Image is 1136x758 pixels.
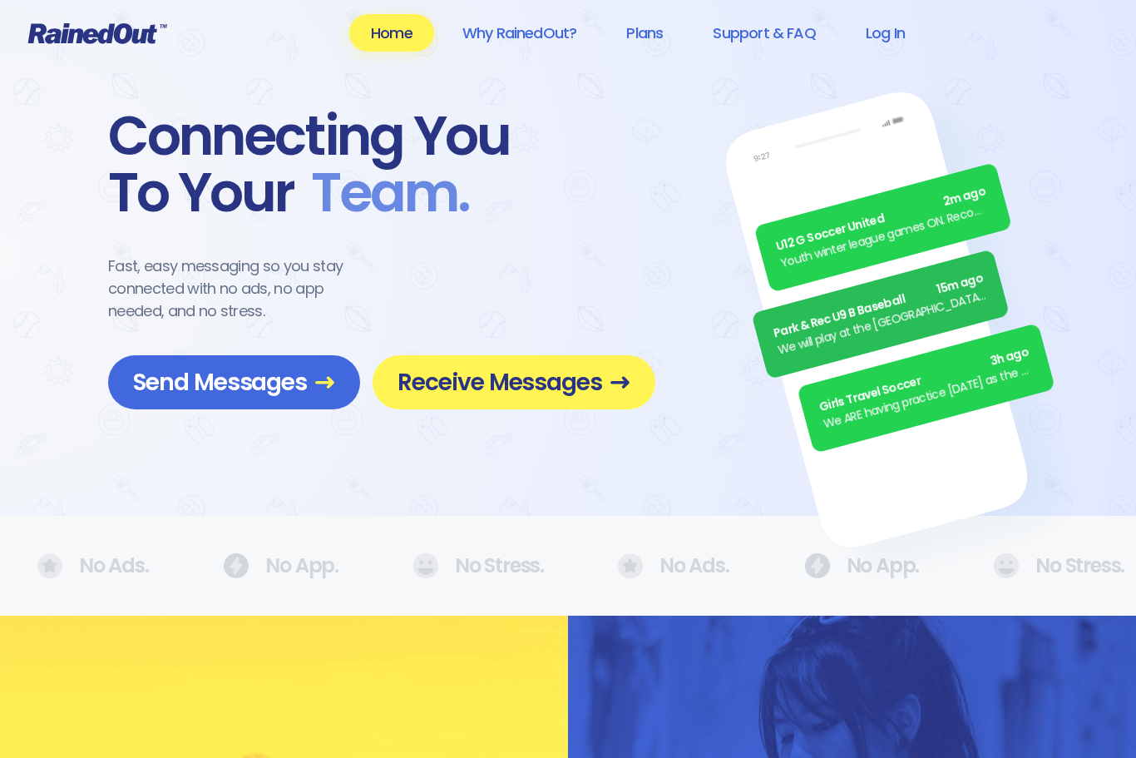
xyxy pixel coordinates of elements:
[691,14,837,52] a: Support & FAQ
[223,553,313,578] div: No App.
[618,553,704,579] div: No Ads.
[133,368,335,397] span: Send Messages
[108,255,374,322] div: Fast, easy messaging so you stay connected with no ads, no app needed, and no stress.
[822,360,1036,433] div: We ARE having practice [DATE] as the sun is finally out.
[412,553,438,578] img: No Ads.
[936,270,985,299] span: 15m ago
[772,270,985,343] div: Park & Rec U9 B Baseball
[108,108,655,221] div: Connecting You To Your
[941,183,988,211] span: 2m ago
[349,14,434,52] a: Home
[223,553,249,578] img: No Ads.
[108,355,360,409] a: Send Messages
[605,14,684,52] a: Plans
[294,165,469,221] span: Team .
[777,286,990,359] div: We will play at the [GEOGRAPHIC_DATA]. Wear white, be at the field by 5pm.
[37,553,124,579] div: No Ads.
[779,200,993,273] div: Youth winter league games ON. Recommend running shoes/sneakers for players as option for footwear.
[804,553,894,578] div: No App.
[774,183,988,256] div: U12 G Soccer United
[844,14,926,52] a: Log In
[373,355,655,409] a: Receive Messages
[804,553,830,578] img: No Ads.
[993,553,1099,578] div: No Stress.
[37,553,62,579] img: No Ads.
[618,553,643,579] img: No Ads.
[398,368,630,397] span: Receive Messages
[441,14,599,52] a: Why RainedOut?
[993,553,1019,578] img: No Ads.
[989,344,1031,371] span: 3h ago
[817,344,1031,417] div: Girls Travel Soccer
[412,553,518,578] div: No Stress.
